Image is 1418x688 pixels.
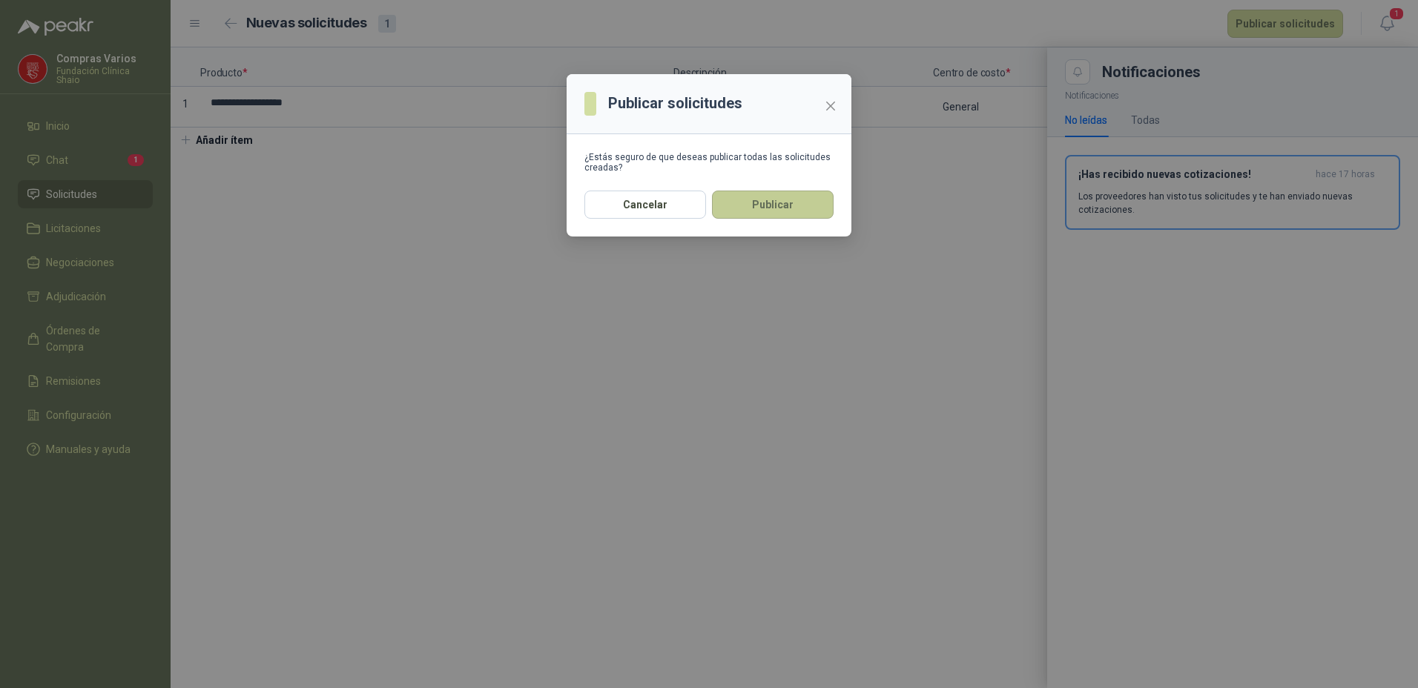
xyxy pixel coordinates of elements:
button: Publicar [712,191,834,219]
div: ¿Estás seguro de que deseas publicar todas las solicitudes creadas? [584,152,834,173]
h3: Publicar solicitudes [608,92,742,115]
button: Close [819,94,842,118]
button: Cancelar [584,191,706,219]
span: close [825,100,837,112]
